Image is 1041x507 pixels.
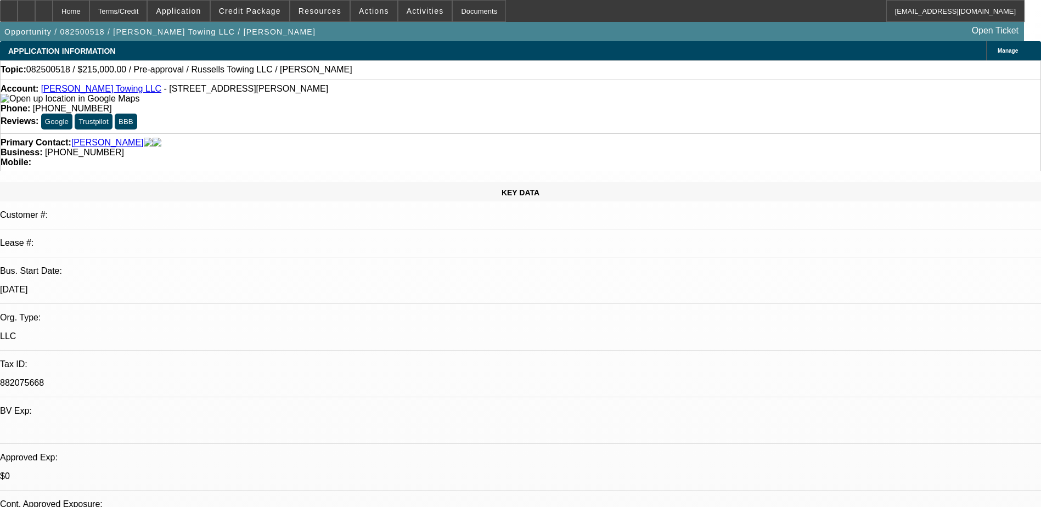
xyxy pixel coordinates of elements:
img: Open up location in Google Maps [1,94,139,104]
span: Application [156,7,201,15]
img: facebook-icon.png [144,138,153,148]
span: 082500518 / $215,000.00 / Pre-approval / Russells Towing LLC / [PERSON_NAME] [26,65,352,75]
span: KEY DATA [502,188,539,197]
span: Actions [359,7,389,15]
span: Opportunity / 082500518 / [PERSON_NAME] Towing LLC / [PERSON_NAME] [4,27,316,36]
button: Application [148,1,209,21]
img: linkedin-icon.png [153,138,161,148]
button: Credit Package [211,1,289,21]
span: Manage [998,48,1018,54]
strong: Reviews: [1,116,38,126]
button: Activities [398,1,452,21]
strong: Business: [1,148,42,157]
strong: Phone: [1,104,30,113]
span: - [STREET_ADDRESS][PERSON_NAME] [164,84,329,93]
span: Credit Package [219,7,281,15]
button: Google [41,114,72,129]
strong: Account: [1,84,38,93]
strong: Primary Contact: [1,138,71,148]
a: View Google Maps [1,94,139,103]
a: [PERSON_NAME] Towing LLC [41,84,161,93]
button: Actions [351,1,397,21]
strong: Topic: [1,65,26,75]
button: Resources [290,1,350,21]
span: [PHONE_NUMBER] [45,148,124,157]
button: Trustpilot [75,114,112,129]
button: BBB [115,114,137,129]
span: Activities [407,7,444,15]
span: Resources [299,7,341,15]
strong: Mobile: [1,157,31,167]
span: APPLICATION INFORMATION [8,47,115,55]
a: [PERSON_NAME] [71,138,144,148]
a: Open Ticket [967,21,1023,40]
span: [PHONE_NUMBER] [33,104,112,113]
